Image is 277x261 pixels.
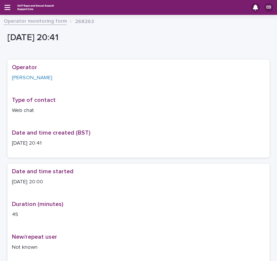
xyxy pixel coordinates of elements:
p: Not known [12,244,265,251]
span: Type of contact [12,97,56,103]
p: [DATE] 20:41 [12,139,265,147]
a: Operator monitoring form [4,16,67,25]
span: Date and time started [12,168,74,174]
p: [DATE] 20:00 [12,178,265,186]
span: New/repeat user [12,234,57,240]
p: 268263 [75,17,94,25]
span: Date and time created (BST) [12,130,90,136]
p: Web chat [12,107,265,115]
p: [DATE] 20:41 [7,32,267,43]
div: EB [264,3,273,12]
a: [PERSON_NAME] [12,74,52,82]
span: Operator [12,64,37,70]
p: 45 [12,211,265,219]
span: Duration (minutes) [12,201,63,207]
img: rhQMoQhaT3yELyF149Cw [16,3,55,12]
